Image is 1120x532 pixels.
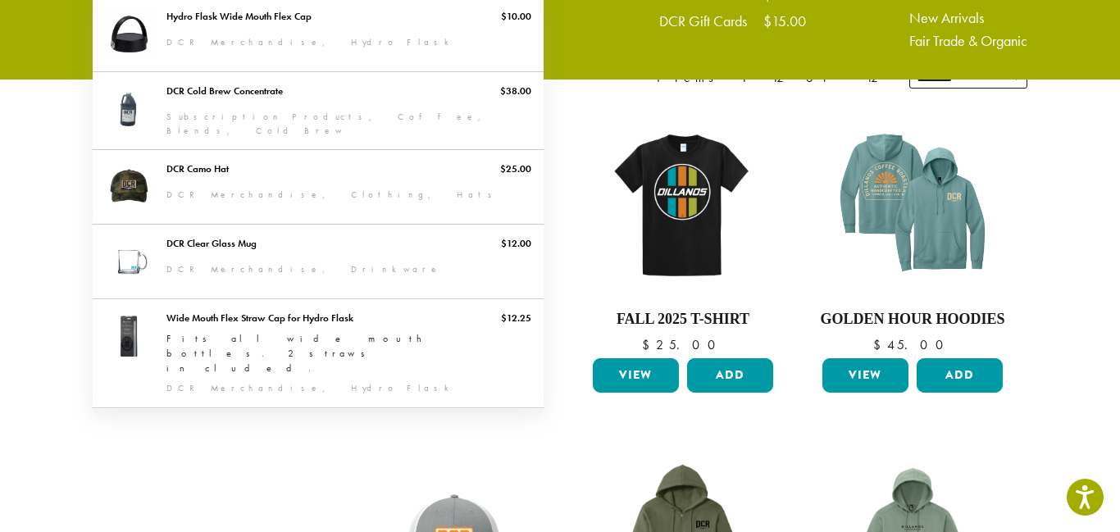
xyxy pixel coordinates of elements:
[818,109,1007,298] img: DCR-SS-Golden-Hour-Hoodie-Eucalyptus-Blue-1200x1200-Web-e1744312709309.png
[687,358,773,393] button: Add
[909,11,1027,25] a: New Arrivals
[659,14,763,29] div: DCR Gift Cards
[589,311,777,329] h4: Fall 2025 T-Shirt
[818,109,1007,352] a: Golden Hour Hoodies $45.00
[873,336,951,353] bdi: 45.00
[642,336,656,353] span: $
[873,336,887,353] span: $
[593,358,679,393] a: View
[763,14,806,29] div: $15.00
[589,109,777,352] a: Fall 2025 T-Shirt $25.00
[642,336,723,353] bdi: 25.00
[589,109,777,298] img: DCR-Retro-Three-Strip-Circle-Tee-Fall-WEB-scaled.jpg
[818,311,1007,329] h4: Golden Hour Hoodies
[822,358,908,393] a: View
[909,34,1027,48] a: Fair Trade & Organic
[917,358,1003,393] button: Add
